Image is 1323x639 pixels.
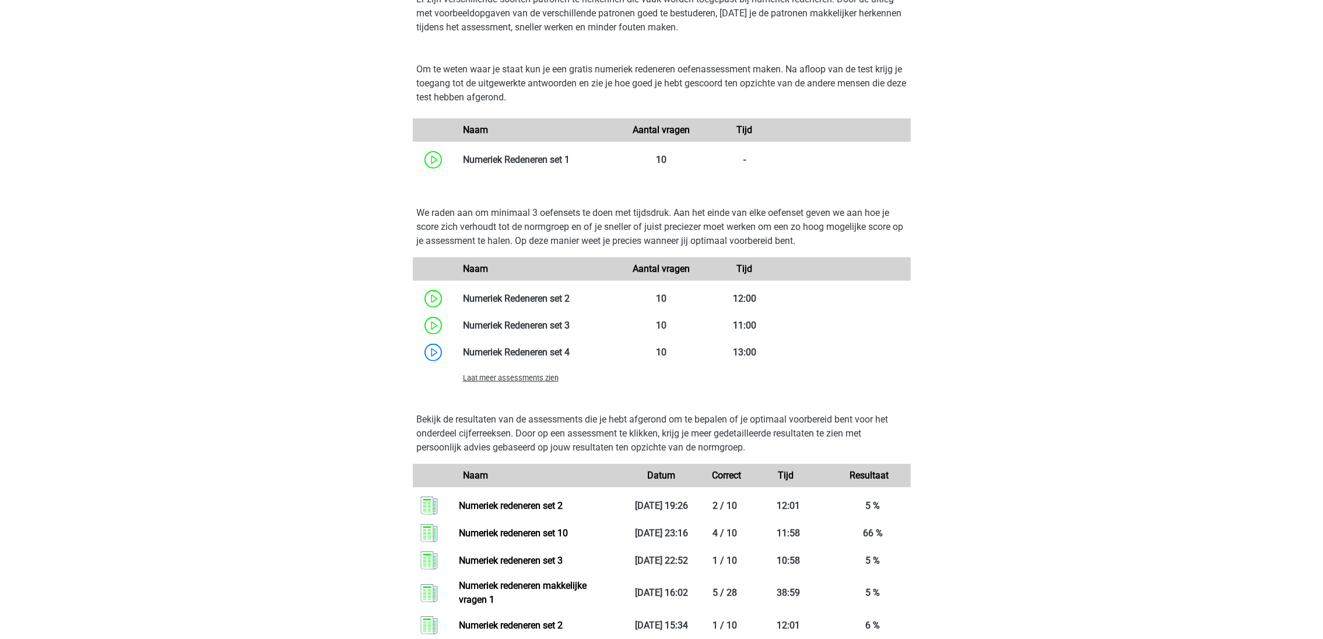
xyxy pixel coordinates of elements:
[454,345,620,359] div: Numeriek Redeneren set 4
[620,262,703,276] div: Aantal vragen
[459,500,563,511] a: Numeriek redeneren set 2
[703,123,786,137] div: Tijd
[827,469,910,483] div: Resultaat
[417,413,907,455] p: Bekijk de resultaten van de assessments die je hebt afgerond om te bepalen of je optimaal voorber...
[459,555,563,566] a: Numeriek redeneren set 3
[463,373,559,382] span: Laat meer assessments zien
[703,262,786,276] div: Tijd
[620,123,703,137] div: Aantal vragen
[454,153,620,167] div: Numeriek Redeneren set 1
[454,319,620,333] div: Numeriek Redeneren set 3
[459,620,563,631] a: Numeriek redeneren set 2
[417,62,907,104] p: Om te weten waar je staat kun je een gratis numeriek redeneren oefenassessment maken. Na afloop v...
[459,528,568,539] a: Numeriek redeneren set 10
[703,469,745,483] div: Correct
[417,206,907,248] p: We raden aan om minimaal 3 oefensets te doen met tijdsdruk. Aan het einde van elke oefenset geven...
[620,469,703,483] div: Datum
[454,262,620,276] div: Naam
[454,469,620,483] div: Naam
[454,292,620,306] div: Numeriek Redeneren set 2
[459,580,587,605] a: Numeriek redeneren makkelijke vragen 1
[454,123,620,137] div: Naam
[745,469,827,483] div: Tijd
